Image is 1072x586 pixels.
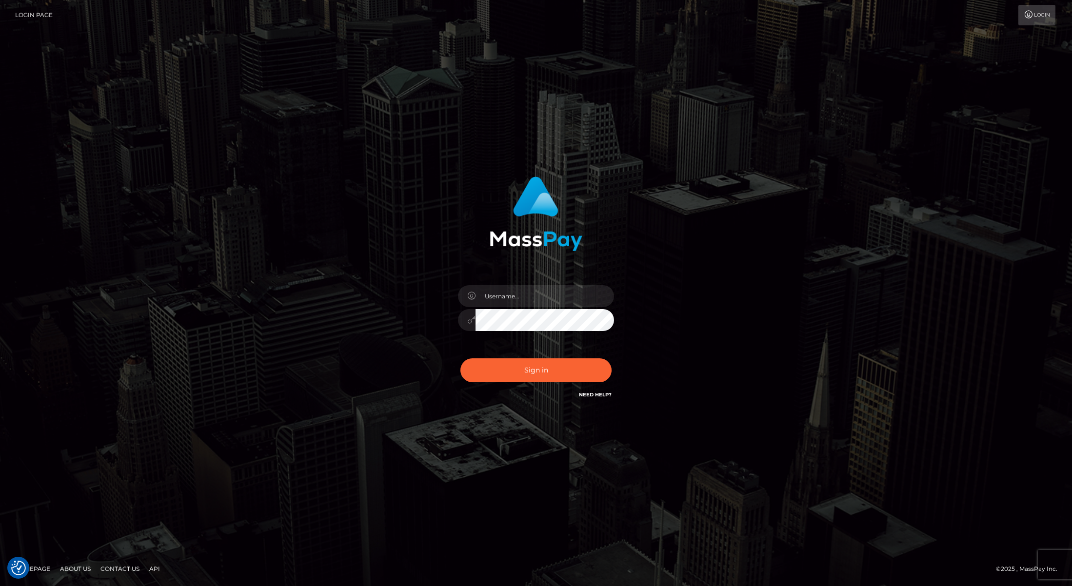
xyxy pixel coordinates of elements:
[996,564,1065,574] div: © 2025 , MassPay Inc.
[476,285,614,307] input: Username...
[11,561,26,575] button: Consent Preferences
[56,561,95,576] a: About Us
[579,391,612,398] a: Need Help?
[11,561,26,575] img: Revisit consent button
[1018,5,1055,25] a: Login
[145,561,164,576] a: API
[15,5,53,25] a: Login Page
[97,561,143,576] a: Contact Us
[460,358,612,382] button: Sign in
[490,176,582,251] img: MassPay Login
[11,561,54,576] a: Homepage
